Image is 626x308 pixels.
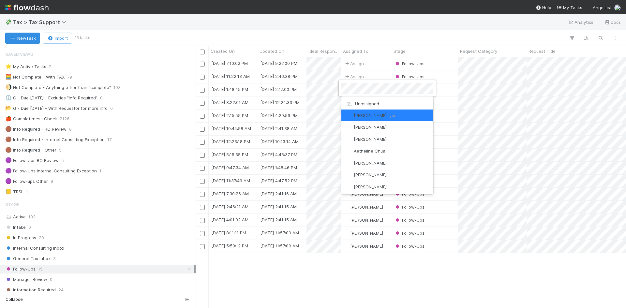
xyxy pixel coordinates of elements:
[345,124,352,131] img: avatar_55a2f090-1307-4765-93b4-f04da16234ba.png
[345,183,352,190] img: avatar_a30eae2f-1634-400a-9e21-710cfd6f71f0.png
[354,148,385,154] span: Aetheline Chua
[354,113,396,118] span: [PERSON_NAME]
[345,136,352,142] img: avatar_1d14498f-6309-4f08-8780-588779e5ce37.png
[354,172,387,177] span: [PERSON_NAME]
[345,148,352,154] img: avatar_103f69d0-f655-4f4f-bc28-f3abe7034599.png
[345,172,352,178] img: avatar_a2647de5-9415-4215-9880-ea643ac47f2f.png
[345,112,352,119] img: avatar_e41e7ae5-e7d9-4d8d-9f56-31b0d7a2f4fd.png
[354,160,387,166] span: [PERSON_NAME]
[354,125,387,130] span: [PERSON_NAME]
[345,160,352,166] img: avatar_df83acd9-d480-4d6e-a150-67f005a3ea0d.png
[345,101,379,106] span: Unassigned
[354,184,387,189] span: [PERSON_NAME]
[354,137,387,142] span: [PERSON_NAME]
[389,113,396,118] span: you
